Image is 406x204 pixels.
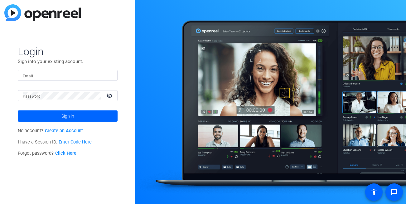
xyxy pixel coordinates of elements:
[45,128,83,134] a: Create an Account
[18,58,118,65] p: Sign into your existing account.
[59,139,92,145] a: Enter Code Here
[18,45,118,58] span: Login
[18,139,92,145] span: I have a Session ID.
[4,4,81,21] img: blue-gradient.svg
[23,94,41,99] mat-label: Password
[23,72,113,79] input: Enter Email Address
[18,128,83,134] span: No account?
[23,74,33,78] mat-label: Email
[370,188,378,196] mat-icon: accessibility
[61,108,74,124] span: Sign in
[390,188,398,196] mat-icon: message
[103,91,118,100] mat-icon: visibility_off
[18,151,76,156] span: Forgot password?
[18,110,118,122] button: Sign in
[55,151,76,156] a: Click Here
